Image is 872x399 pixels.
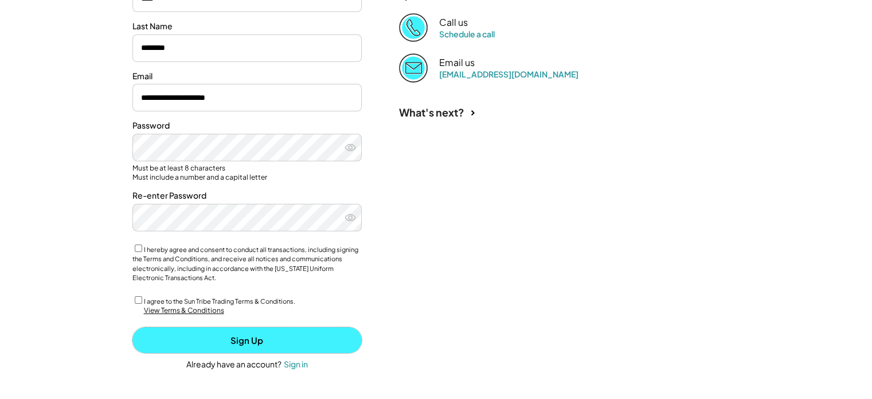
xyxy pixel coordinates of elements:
[132,164,362,181] div: Must be at least 8 characters Must include a number and a capital letter
[439,29,495,39] a: Schedule a call
[439,69,578,79] a: [EMAIL_ADDRESS][DOMAIN_NAME]
[132,246,358,282] label: I hereby agree and consent to conduct all transactions, including signing the Terms and Condition...
[144,297,295,305] label: I agree to the Sun Tribe Trading Terms & Conditions.
[132,71,362,82] div: Email
[284,359,308,369] div: Sign in
[399,53,428,82] img: Email%202%403x.png
[186,359,281,370] div: Already have an account?
[132,120,362,131] div: Password
[144,306,224,316] div: View Terms & Conditions
[439,57,475,69] div: Email us
[132,327,362,353] button: Sign Up
[399,13,428,42] img: Phone%20copy%403x.png
[399,106,464,119] div: What's next?
[132,190,362,202] div: Re-enter Password
[132,21,362,32] div: Last Name
[439,17,468,29] div: Call us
